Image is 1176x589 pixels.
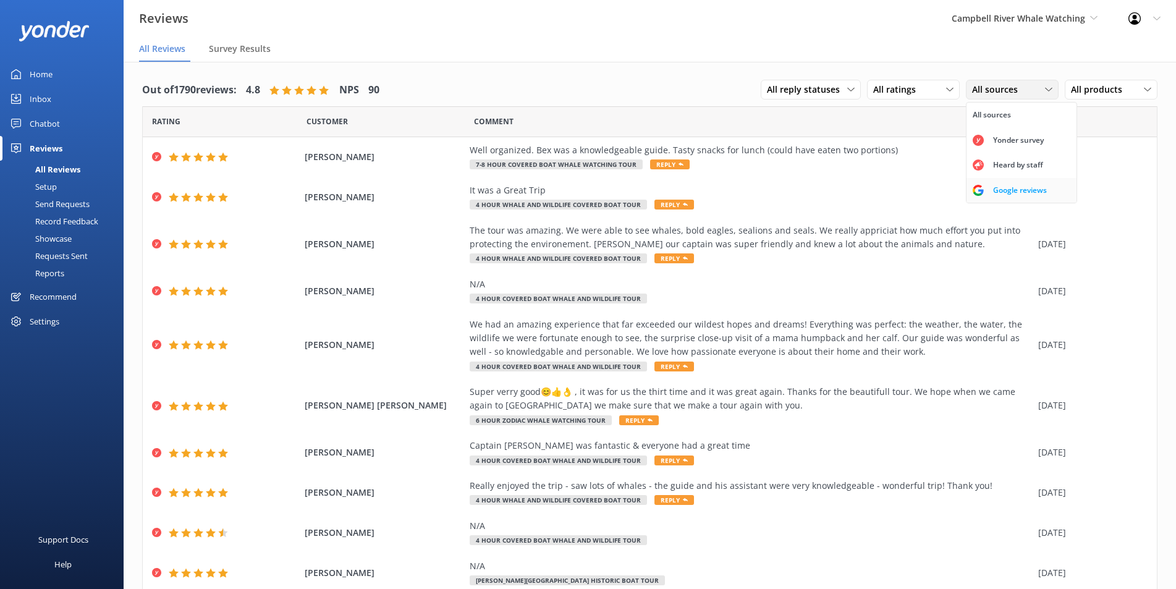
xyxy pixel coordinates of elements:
div: Recommend [30,284,77,309]
div: [DATE] [1038,190,1141,204]
a: Showcase [7,230,124,247]
span: 7-8 Hour Covered Boat Whale Watching Tour [470,159,643,169]
div: Reviews [30,136,62,161]
span: 4 Hour Whale and Wildlife Covered Boat Tour [470,200,647,210]
h4: Out of 1790 reviews: [142,82,237,98]
span: [PERSON_NAME] [305,566,463,580]
div: Captain [PERSON_NAME] was fantastic & everyone had a great time [470,439,1032,452]
span: Date [307,116,348,127]
div: Send Requests [7,195,90,213]
span: Campbell River Whale Watching [952,12,1085,24]
span: Date [152,116,180,127]
a: All Reviews [7,161,124,178]
div: [DATE] [1038,150,1141,164]
span: [PERSON_NAME] [PERSON_NAME] [305,399,463,412]
div: Chatbot [30,111,60,136]
div: [DATE] [1038,399,1141,412]
span: [PERSON_NAME] [305,237,463,251]
span: [PERSON_NAME] [305,526,463,540]
span: Question [474,116,514,127]
span: Reply [654,253,694,263]
div: [DATE] [1038,338,1141,352]
span: 4 Hour Whale and Wildlife Covered Boat Tour [470,253,647,263]
div: [DATE] [1038,526,1141,540]
div: The tour was amazing. We were able to see whales, bold eagles, sealions and seals. We really appr... [470,224,1032,252]
div: Support Docs [38,527,88,552]
div: We had an amazing experience that far exceeded our wildest hopes and dreams! Everything was perfe... [470,318,1032,359]
span: [PERSON_NAME][GEOGRAPHIC_DATA] Historic Boat Tour [470,575,665,585]
span: 4 Hour Covered Boat Whale and Wildlife Tour [470,294,647,303]
span: All products [1071,83,1130,96]
span: 4 Hour Covered Boat Whale and Wildlife Tour [470,456,647,465]
div: Setup [7,178,57,195]
span: All sources [972,83,1025,96]
div: It was a Great Trip [470,184,1032,197]
span: [PERSON_NAME] [305,284,463,298]
span: 4 Hour Covered Boat Whale and Wildlife Tour [470,362,647,371]
span: Survey Results [209,43,271,55]
div: [DATE] [1038,284,1141,298]
a: Record Feedback [7,213,124,230]
span: Reply [619,415,659,425]
span: Reply [654,200,694,210]
h4: NPS [339,82,359,98]
a: Setup [7,178,124,195]
div: All sources [973,109,1011,121]
div: [DATE] [1038,446,1141,459]
span: Reply [654,362,694,371]
div: [DATE] [1038,566,1141,580]
div: Help [54,552,72,577]
span: 4 Hour Covered Boat Whale and Wildlife Tour [470,535,647,545]
div: Home [30,62,53,87]
span: Reply [654,456,694,465]
div: Really enjoyed the trip - saw lots of whales - the guide and his assistant were very knowledgeabl... [470,479,1032,493]
span: Reply [654,495,694,505]
div: Reports [7,265,64,282]
div: Showcase [7,230,72,247]
a: Send Requests [7,195,124,213]
div: N/A [470,519,1032,533]
div: Heard by staff [984,159,1052,171]
img: yonder-white-logo.png [19,21,90,41]
span: [PERSON_NAME] [305,150,463,164]
span: All reply statuses [767,83,847,96]
a: Reports [7,265,124,282]
h4: 4.8 [246,82,260,98]
div: N/A [470,278,1032,291]
div: Requests Sent [7,247,88,265]
span: 4 Hour Whale and Wildlife Covered Boat Tour [470,495,647,505]
div: Well organized. Bex was a knowledgeable guide. Tasty snacks for lunch (could have eaten two porti... [470,143,1032,157]
div: Record Feedback [7,213,98,230]
div: N/A [470,559,1032,573]
h4: 90 [368,82,379,98]
div: Settings [30,309,59,334]
h3: Reviews [139,9,188,28]
span: [PERSON_NAME] [305,338,463,352]
div: [DATE] [1038,237,1141,251]
span: [PERSON_NAME] [305,446,463,459]
a: Requests Sent [7,247,124,265]
span: All Reviews [139,43,185,55]
span: [PERSON_NAME] [305,190,463,204]
span: Reply [650,159,690,169]
div: Super verry good😊👍👌 , it was for us the thirt time and it was great again. Thanks for the beautif... [470,385,1032,413]
div: [DATE] [1038,486,1141,499]
span: All ratings [873,83,923,96]
div: Yonder survey [984,134,1053,146]
div: Google reviews [984,184,1056,197]
span: 6 Hour Zodiac Whale Watching Tour [470,415,612,425]
div: Inbox [30,87,51,111]
span: [PERSON_NAME] [305,486,463,499]
div: All Reviews [7,161,80,178]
